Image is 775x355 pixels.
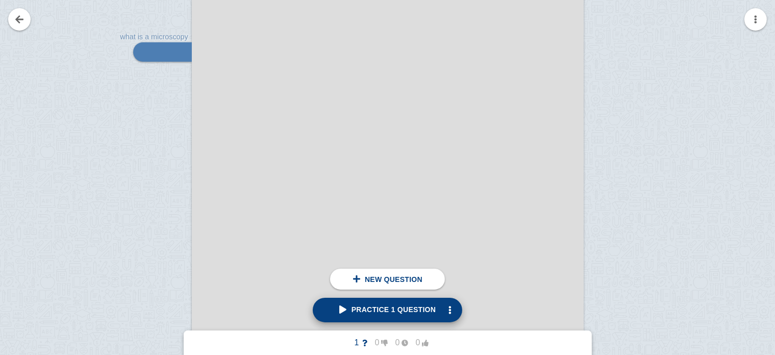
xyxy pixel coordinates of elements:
[339,335,437,351] button: 1000
[347,338,367,347] span: 1
[388,338,408,347] span: 0
[313,298,463,322] a: Practice 1 question
[367,338,388,347] span: 0
[365,275,422,283] span: New question
[339,305,436,314] span: Practice 1 question
[408,338,429,347] span: 0
[8,8,31,31] a: Go back to your notes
